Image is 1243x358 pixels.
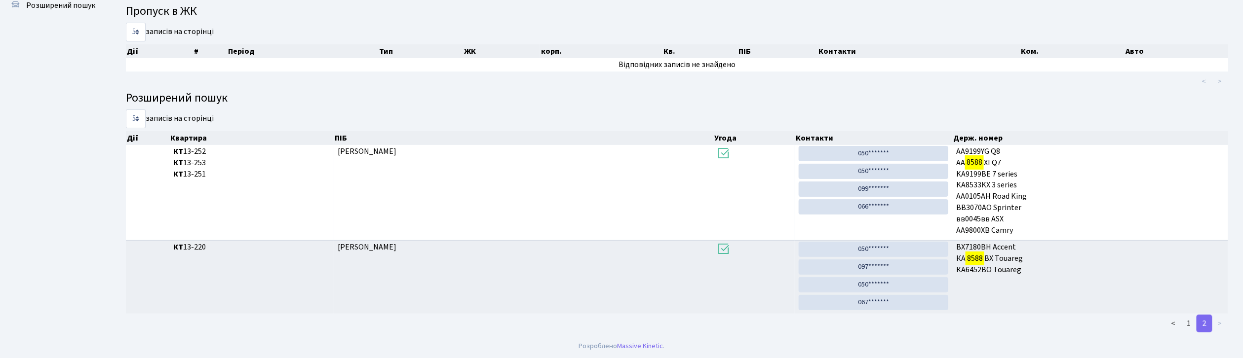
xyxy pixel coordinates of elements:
th: Дії [126,131,169,145]
a: 2 [1197,315,1212,332]
th: Квартира [169,131,334,145]
label: записів на сторінці [126,23,214,41]
th: Ком. [1020,44,1125,58]
a: < [1165,315,1182,332]
h4: Розширений пошук [126,91,1228,106]
select: записів на сторінці [126,23,146,41]
label: записів на сторінці [126,109,214,128]
h4: Пропуск в ЖК [126,4,1228,19]
mark: 8588 [965,155,984,169]
span: 13-252 13-253 13-251 [173,146,330,180]
a: Massive Kinetic [617,341,663,351]
th: Держ. номер [953,131,1229,145]
span: AA9199YG Q8 AA XI Q7 KA9199BE 7 series KA8533KX 3 series AA0105AH Road King BB3070AO Sprinter вв0... [956,146,1224,236]
th: # [193,44,228,58]
b: КТ [173,146,183,157]
mark: 8588 [966,251,984,265]
th: Угода [713,131,795,145]
b: КТ [173,242,183,252]
th: Авто [1125,44,1228,58]
th: ПІБ [738,44,817,58]
th: корп. [540,44,662,58]
th: ЖК [463,44,540,58]
b: КТ [173,169,183,179]
th: ПІБ [334,131,713,145]
span: ВХ7180ВН Accent КА ВХ Touareg КA6452ВO Touareg [956,242,1224,276]
b: КТ [173,157,183,168]
th: Період [227,44,378,58]
th: Контакти [818,44,1020,58]
th: Кв. [662,44,738,58]
th: Контакти [795,131,953,145]
td: Відповідних записів не знайдено [126,58,1228,72]
th: Дії [126,44,193,58]
th: Тип [378,44,463,58]
select: записів на сторінці [126,109,146,128]
a: 1 [1181,315,1197,332]
div: Розроблено . [579,341,664,352]
span: [PERSON_NAME] [338,242,396,252]
span: 13-220 [173,242,330,253]
span: [PERSON_NAME] [338,146,396,157]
